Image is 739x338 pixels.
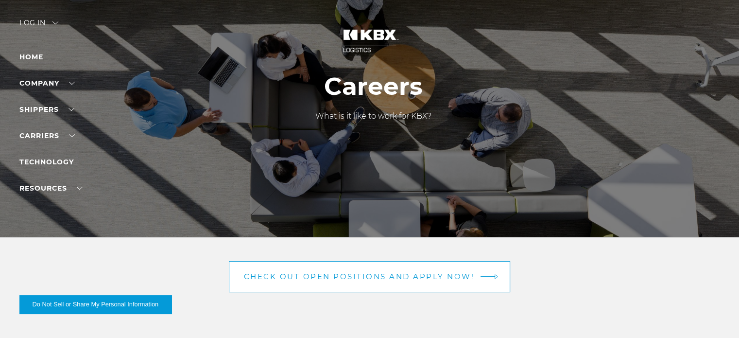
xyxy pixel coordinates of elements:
img: arrow [495,274,498,279]
p: What is it like to work for KBX? [315,110,431,122]
a: Check out open positions and apply now! arrow arrow [229,261,511,292]
span: Check out open positions and apply now! [244,273,475,280]
a: Carriers [19,131,75,140]
img: arrow [52,21,58,24]
a: Technology [19,158,74,166]
a: SHIPPERS [19,105,74,114]
div: Log in [19,19,58,34]
a: Company [19,79,75,88]
h1: Careers [315,72,431,101]
button: Do Not Sell or Share My Personal Information [19,295,172,314]
a: RESOURCES [19,184,83,193]
img: kbx logo [333,19,406,62]
a: Home [19,53,43,61]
